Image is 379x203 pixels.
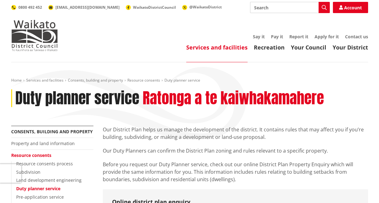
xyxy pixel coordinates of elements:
a: Pre-application service [16,194,64,200]
a: Land development engineering [16,177,82,183]
input: Search input [250,2,330,13]
p: Our Duty Planners can confirm the District Plan zoning and rules relevant to a specific property. [103,147,368,154]
a: Services and facilities [186,44,248,51]
nav: breadcrumb [11,78,368,83]
a: Contact us [345,34,368,40]
h1: Duty planner service [15,89,139,107]
a: Home [11,78,22,83]
a: @WaikatoDistrict [182,4,222,10]
a: Subdivision [16,169,40,175]
a: Consents, building and property [11,129,93,135]
p: Our District Plan helps us manage the development of the district. It contains rules that may aff... [103,126,368,141]
span: @WaikatoDistrict [189,4,222,10]
a: Account [333,2,368,13]
span: WaikatoDistrictCouncil [133,5,176,10]
span: [EMAIL_ADDRESS][DOMAIN_NAME] [55,5,120,10]
a: Your Council [291,44,326,51]
a: Recreation [254,44,285,51]
a: Pay it [271,34,283,40]
a: Consents, building and property [68,78,123,83]
a: 0800 492 452 [11,5,42,10]
a: Say it [253,34,265,40]
img: Waikato District Council - Te Kaunihera aa Takiwaa o Waikato [11,20,58,51]
span: Duty planner service [164,78,200,83]
h2: Ratonga a te kaiwhakamahere [143,89,324,107]
a: Resource consents process [16,161,73,167]
p: Before you request our Duty Planner service, check out our online District Plan Property Enquiry ... [103,161,368,183]
a: WaikatoDistrictCouncil [126,5,176,10]
a: Resource consents [127,78,160,83]
a: Your District [333,44,368,51]
a: Property and land information [11,140,75,146]
a: Apply for it [315,34,339,40]
a: Duty planner service [16,186,60,191]
a: Services and facilities [26,78,64,83]
span: 0800 492 452 [18,5,42,10]
a: [EMAIL_ADDRESS][DOMAIN_NAME] [48,5,120,10]
a: Resource consents [11,152,51,158]
a: Report it [289,34,308,40]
